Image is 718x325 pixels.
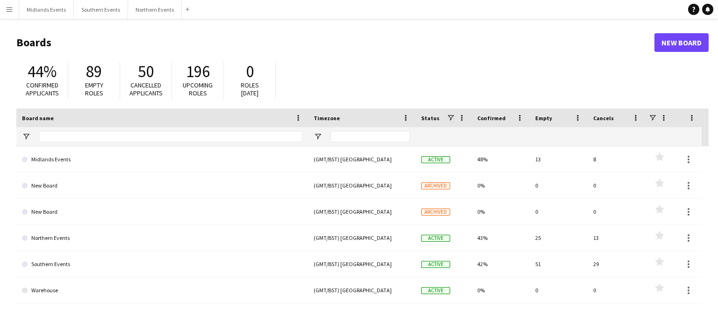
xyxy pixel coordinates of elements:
span: Active [421,156,450,163]
div: (GMT/BST) [GEOGRAPHIC_DATA] [308,251,416,277]
span: 50 [138,61,154,82]
a: Northern Events [22,225,302,251]
span: Empty [535,115,552,122]
div: 0 [530,277,588,303]
button: Northern Events [128,0,182,19]
span: Board name [22,115,54,122]
button: Southern Events [74,0,128,19]
span: Confirmed [477,115,506,122]
span: Empty roles [85,81,103,97]
span: 89 [86,61,102,82]
span: Status [421,115,439,122]
div: 43% [472,225,530,251]
div: 13 [530,146,588,172]
span: Cancelled applicants [129,81,163,97]
div: (GMT/BST) [GEOGRAPHIC_DATA] [308,146,416,172]
div: 0% [472,277,530,303]
span: Timezone [314,115,340,122]
a: Southern Events [22,251,302,277]
a: New Board [22,173,302,199]
span: Confirmed applicants [26,81,59,97]
a: Midlands Events [22,146,302,173]
span: Active [421,235,450,242]
span: Cancels [593,115,614,122]
div: 0 [588,173,646,198]
div: 42% [472,251,530,277]
div: 29 [588,251,646,277]
div: 8 [588,146,646,172]
input: Board name Filter Input [39,131,302,142]
span: 196 [186,61,210,82]
span: Upcoming roles [183,81,213,97]
div: 0% [472,173,530,198]
button: Open Filter Menu [314,132,322,141]
div: 0 [530,173,588,198]
input: Timezone Filter Input [330,131,410,142]
div: (GMT/BST) [GEOGRAPHIC_DATA] [308,277,416,303]
div: 48% [472,146,530,172]
button: Open Filter Menu [22,132,30,141]
div: 13 [588,225,646,251]
div: 0% [472,199,530,224]
div: (GMT/BST) [GEOGRAPHIC_DATA] [308,173,416,198]
span: Archived [421,182,450,189]
span: 0 [246,61,254,82]
a: New Board [22,199,302,225]
a: New Board [654,33,709,52]
div: (GMT/BST) [GEOGRAPHIC_DATA] [308,199,416,224]
div: 25 [530,225,588,251]
span: Active [421,287,450,294]
div: 51 [530,251,588,277]
h1: Boards [16,36,654,50]
span: 44% [28,61,57,82]
div: 0 [588,277,646,303]
div: 0 [530,199,588,224]
div: 0 [588,199,646,224]
a: Warehouse [22,277,302,303]
span: Roles [DATE] [241,81,259,97]
button: Midlands Events [19,0,74,19]
div: (GMT/BST) [GEOGRAPHIC_DATA] [308,225,416,251]
span: Archived [421,209,450,216]
span: Active [421,261,450,268]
